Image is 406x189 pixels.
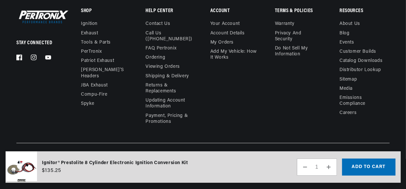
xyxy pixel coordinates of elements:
[210,38,234,47] a: My orders
[42,160,188,167] div: Ignitor® Prestolite 8 Cylinder Electronic Ignition Conversion Kit
[210,47,260,62] a: Add My Vehicle: How It Works
[146,53,165,62] a: Ordering
[210,29,245,38] a: Account details
[339,93,384,108] a: Emissions compliance
[339,75,357,84] a: Sitemap
[339,108,357,118] a: Careers
[81,29,98,38] a: Exhaust
[146,62,180,71] a: Viewing Orders
[146,29,193,44] a: Call Us ([PHONE_NUMBER])
[81,81,108,90] a: JBA Exhaust
[342,159,396,176] button: Add to cart
[275,21,295,28] a: Warranty
[16,40,60,47] p: Stay Connected
[81,38,111,47] a: Tools & Parts
[339,47,376,56] a: Customer Builds
[146,81,191,96] a: Returns & Replacements
[146,21,170,28] a: Contact us
[42,167,62,175] span: $135.25
[339,29,349,38] a: Blog
[81,56,114,66] a: Patriot Exhaust
[6,151,37,183] img: Ignitor® Prestolite 8 Cylinder Electronic Ignition Conversion Kit
[146,96,191,111] a: Updating Account Information
[339,66,381,75] a: Distributor Lookup
[16,9,69,25] img: Pertronix
[275,29,320,44] a: Privacy and Security
[146,44,177,53] a: FAQ Pertronix
[81,99,94,108] a: Spyke
[210,21,240,28] a: Your account
[339,38,354,47] a: Events
[146,72,189,81] a: Shipping & Delivery
[339,21,360,28] a: About Us
[81,47,102,56] a: PerTronix
[339,56,382,66] a: Catalog Downloads
[81,21,98,28] a: Ignition
[81,66,126,81] a: [PERSON_NAME]'s Headers
[275,44,325,59] a: Do not sell my information
[81,90,107,99] a: Compu-Fire
[146,111,196,126] a: Payment, Pricing & Promotions
[339,84,353,93] a: Media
